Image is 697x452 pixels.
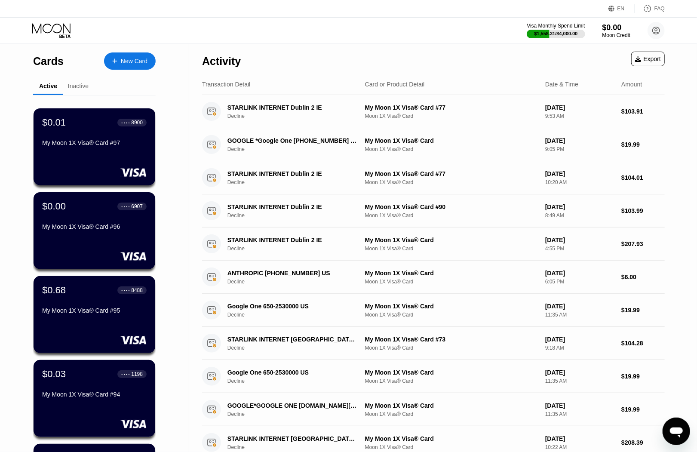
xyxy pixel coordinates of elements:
[42,139,147,146] div: My Moon 1X Visa® Card #97
[227,435,358,442] div: STARLINK INTERNET [GEOGRAPHIC_DATA] IE
[227,237,358,243] div: STARLINK INTERNET Dublin 2 IE
[527,23,585,29] div: Visa Monthly Spend Limit
[202,161,665,194] div: STARLINK INTERNET Dublin 2 IEDeclineMy Moon 1X Visa® Card #77Moon 1X Visa® Card[DATE]10:20 AM$104.01
[621,406,665,413] div: $19.99
[121,205,130,208] div: ● ● ● ●
[654,6,665,12] div: FAQ
[545,279,614,285] div: 6:05 PM
[365,212,538,218] div: Moon 1X Visa® Card
[68,83,89,89] div: Inactive
[365,402,538,409] div: My Moon 1X Visa® Card
[227,378,368,384] div: Decline
[227,345,368,351] div: Decline
[545,170,614,177] div: [DATE]
[227,303,358,310] div: Google One 650-2530000 US
[121,121,130,124] div: ● ● ● ●
[365,146,538,152] div: Moon 1X Visa® Card
[545,435,614,442] div: [DATE]
[131,371,143,377] div: 1198
[365,113,538,119] div: Moon 1X Visa® Card
[365,312,538,318] div: Moon 1X Visa® Card
[131,287,143,293] div: 8488
[365,179,538,185] div: Moon 1X Visa® Card
[121,58,147,65] div: New Card
[365,411,538,417] div: Moon 1X Visa® Card
[602,32,630,38] div: Moon Credit
[39,83,57,89] div: Active
[545,203,614,210] div: [DATE]
[34,192,155,269] div: $0.00● ● ● ●6907My Moon 1X Visa® Card #96
[42,391,147,398] div: My Moon 1X Visa® Card #94
[545,312,614,318] div: 11:35 AM
[621,307,665,314] div: $19.99
[365,279,538,285] div: Moon 1X Visa® Card
[365,137,538,144] div: My Moon 1X Visa® Card
[202,327,665,360] div: STARLINK INTERNET [GEOGRAPHIC_DATA] IEDeclineMy Moon 1X Visa® Card #73Moon 1X Visa® Card[DATE]9:1...
[365,270,538,277] div: My Moon 1X Visa® Card
[227,113,368,119] div: Decline
[227,369,358,376] div: Google One 650-2530000 US
[545,104,614,111] div: [DATE]
[227,179,368,185] div: Decline
[202,393,665,426] div: GOOGLE*GOOGLE ONE [DOMAIN_NAME][URL]DeclineMy Moon 1X Visa® CardMoon 1X Visa® Card[DATE]11:35 AM$...
[33,55,64,68] div: Cards
[365,345,538,351] div: Moon 1X Visa® Card
[227,270,358,277] div: ANTHROPIC [PHONE_NUMBER] US
[227,279,368,285] div: Decline
[527,23,585,38] div: Visa Monthly Spend Limit$1,558.31/$4,000.00
[365,336,538,343] div: My Moon 1X Visa® Card #73
[621,439,665,446] div: $208.39
[121,373,130,375] div: ● ● ● ●
[34,108,155,185] div: $0.01● ● ● ●8900My Moon 1X Visa® Card #97
[227,246,368,252] div: Decline
[202,128,665,161] div: GOOGLE *Google One [PHONE_NUMBER] USDeclineMy Moon 1X Visa® CardMoon 1X Visa® Card[DATE]9:05 PM$1...
[545,378,614,384] div: 11:35 AM
[621,340,665,347] div: $104.28
[365,170,538,177] div: My Moon 1X Visa® Card #77
[42,117,66,128] div: $0.01
[365,435,538,442] div: My Moon 1X Visa® Card
[545,146,614,152] div: 9:05 PM
[545,411,614,417] div: 11:35 AM
[202,194,665,228] div: STARLINK INTERNET Dublin 2 IEDeclineMy Moon 1X Visa® Card #90Moon 1X Visa® Card[DATE]8:49 AM$103.99
[365,104,538,111] div: My Moon 1X Visa® Card #77
[202,55,241,68] div: Activity
[227,104,358,111] div: STARLINK INTERNET Dublin 2 IE
[621,141,665,148] div: $19.99
[635,4,665,13] div: FAQ
[202,81,250,88] div: Transaction Detail
[34,360,155,437] div: $0.03● ● ● ●1198My Moon 1X Visa® Card #94
[621,81,642,88] div: Amount
[42,307,147,314] div: My Moon 1X Visa® Card #95
[545,336,614,343] div: [DATE]
[635,55,661,62] div: Export
[621,207,665,214] div: $103.99
[42,285,66,296] div: $0.68
[131,203,143,209] div: 6907
[202,294,665,327] div: Google One 650-2530000 USDeclineMy Moon 1X Visa® CardMoon 1X Visa® Card[DATE]11:35 AM$19.99
[227,212,368,218] div: Decline
[545,137,614,144] div: [DATE]
[202,95,665,128] div: STARLINK INTERNET Dublin 2 IEDeclineMy Moon 1X Visa® Card #77Moon 1X Visa® Card[DATE]9:53 AM$103.91
[545,113,614,119] div: 9:53 AM
[365,303,538,310] div: My Moon 1X Visa® Card
[42,201,66,212] div: $0.00
[602,23,630,32] div: $0.00
[365,246,538,252] div: Moon 1X Visa® Card
[617,6,625,12] div: EN
[545,345,614,351] div: 9:18 AM
[365,81,425,88] div: Card or Product Detail
[545,270,614,277] div: [DATE]
[545,237,614,243] div: [DATE]
[202,261,665,294] div: ANTHROPIC [PHONE_NUMBER] USDeclineMy Moon 1X Visa® CardMoon 1X Visa® Card[DATE]6:05 PM$6.00
[227,411,368,417] div: Decline
[534,31,578,36] div: $1,558.31 / $4,000.00
[34,276,155,353] div: $0.68● ● ● ●8488My Moon 1X Visa® Card #95
[227,146,368,152] div: Decline
[202,228,665,261] div: STARLINK INTERNET Dublin 2 IEDeclineMy Moon 1X Visa® CardMoon 1X Visa® Card[DATE]4:55 PM$207.93
[545,81,578,88] div: Date & Time
[608,4,635,13] div: EN
[545,212,614,218] div: 8:49 AM
[545,246,614,252] div: 4:55 PM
